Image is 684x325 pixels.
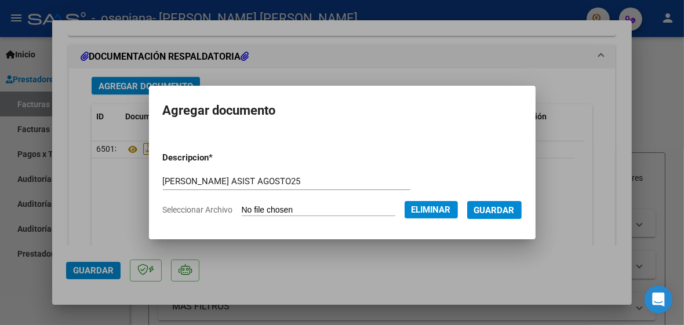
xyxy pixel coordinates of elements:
[163,205,233,214] span: Seleccionar Archivo
[645,286,672,313] div: Open Intercom Messenger
[163,100,522,122] h2: Agregar documento
[412,205,451,215] span: Eliminar
[467,201,522,219] button: Guardar
[163,151,271,165] p: Descripcion
[474,205,515,216] span: Guardar
[405,201,458,218] button: Eliminar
